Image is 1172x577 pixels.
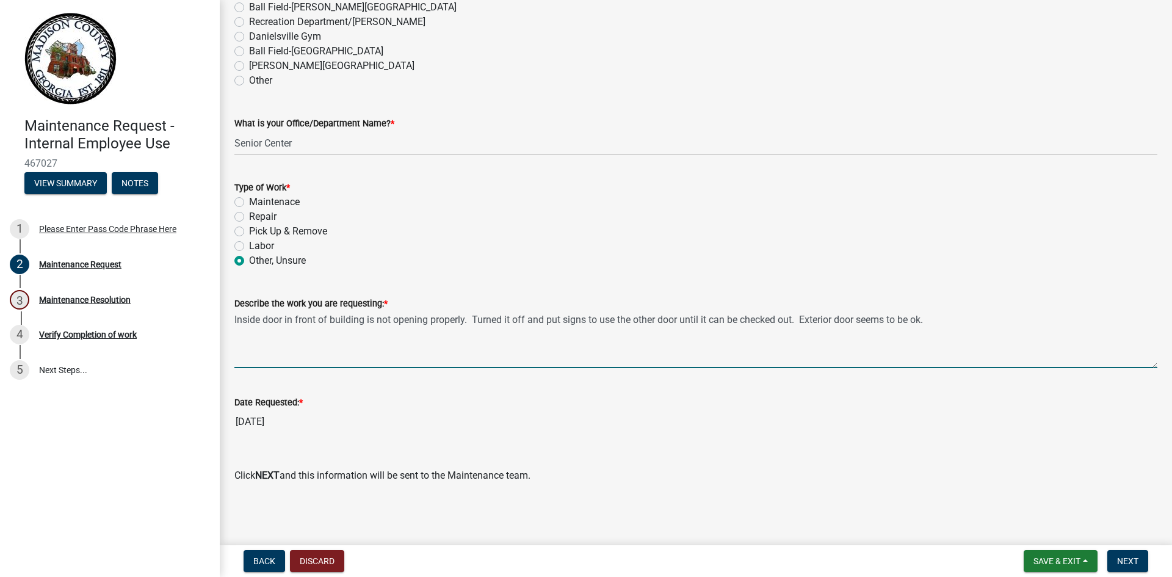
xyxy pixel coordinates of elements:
div: Maintenance Resolution [39,296,131,304]
button: View Summary [24,172,107,194]
span: Back [253,556,275,566]
label: Danielsville Gym [249,29,321,44]
wm-modal-confirm: Notes [112,179,158,189]
span: Next [1117,556,1138,566]
h4: Maintenance Request - Internal Employee Use [24,117,210,153]
p: Click and this information will be sent to the Maintenance team. [234,468,1157,483]
label: What is your Office/Department Name? [234,120,394,128]
div: 5 [10,360,29,380]
div: Maintenance Request [39,260,121,269]
div: Please Enter Pass Code Phrase Here [39,225,176,233]
label: Ball Field-[GEOGRAPHIC_DATA] [249,44,383,59]
div: 3 [10,290,29,310]
label: Maintenace [249,195,300,209]
label: Other, Unsure [249,253,306,268]
span: 467027 [24,158,195,169]
label: Other [249,73,272,88]
button: Notes [112,172,158,194]
button: Back [244,550,285,572]
strong: NEXT [255,470,280,481]
label: Pick Up & Remove [249,224,327,239]
label: Labor [249,239,274,253]
button: Discard [290,550,344,572]
label: Type of Work [234,184,290,192]
label: Repair [249,209,277,224]
label: [PERSON_NAME][GEOGRAPHIC_DATA] [249,59,414,73]
div: 4 [10,325,29,344]
span: Save & Exit [1033,556,1080,566]
wm-modal-confirm: Summary [24,179,107,189]
label: Date Requested: [234,399,303,407]
div: 2 [10,255,29,274]
label: Describe the work you are requesting: [234,300,388,308]
img: Madison County, Georgia [24,13,117,104]
div: Verify Completion of work [39,330,137,339]
div: 1 [10,219,29,239]
label: Recreation Department/[PERSON_NAME] [249,15,425,29]
button: Next [1107,550,1148,572]
button: Save & Exit [1024,550,1098,572]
